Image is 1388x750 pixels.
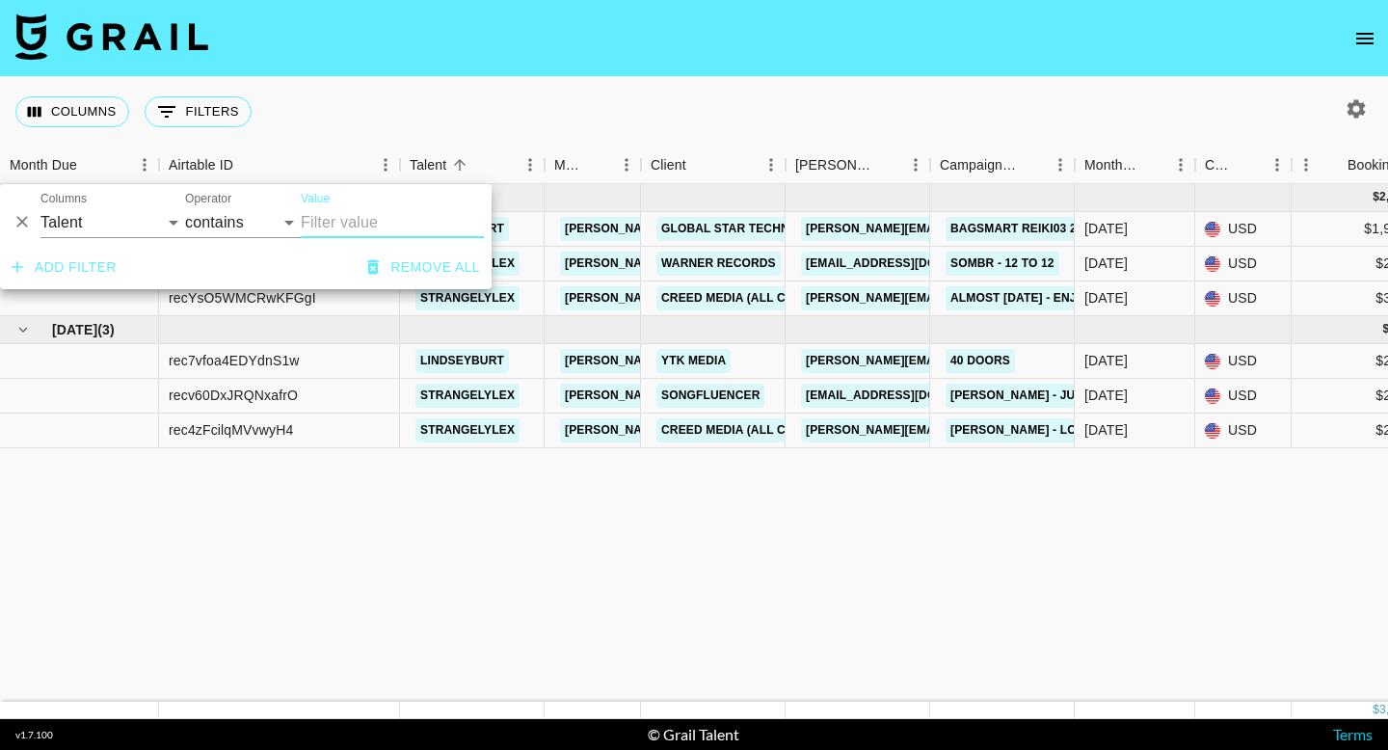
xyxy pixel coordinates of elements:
[656,418,857,442] a: Creed Media (All Campaigns)
[15,13,208,60] img: Grail Talent
[1084,420,1128,440] div: Sep '25
[651,147,686,184] div: Client
[415,349,509,373] a: lindseyburt
[1195,414,1292,448] div: USD
[301,207,484,238] input: Filter value
[159,147,400,184] div: Airtable ID
[946,418,1195,442] a: [PERSON_NAME] - Lost (The Kid Laroi)
[1084,351,1128,370] div: Sep '25
[1373,702,1379,718] div: $
[371,150,400,179] button: Menu
[946,252,1059,276] a: sombr - 12 to 12
[130,150,159,179] button: Menu
[901,150,930,179] button: Menu
[656,217,916,241] a: GLOBAL STAR Technology Canada LTD
[77,151,104,178] button: Sort
[1084,147,1139,184] div: Month Due
[801,252,1017,276] a: [EMAIL_ADDRESS][DOMAIN_NAME]
[10,147,77,184] div: Month Due
[560,286,874,310] a: [PERSON_NAME][EMAIL_ADDRESS][DOMAIN_NAME]
[169,420,293,440] div: rec4zFcilqMVvwyH4
[946,217,1170,241] a: BAGSMART REIKI03 25Q3 CAMPAIGN
[1195,379,1292,414] div: USD
[410,147,446,184] div: Talent
[801,418,1115,442] a: [PERSON_NAME][EMAIL_ADDRESS][DOMAIN_NAME]
[40,191,87,207] label: Columns
[560,217,874,241] a: [PERSON_NAME][EMAIL_ADDRESS][DOMAIN_NAME]
[1263,150,1292,179] button: Menu
[801,384,1017,408] a: [EMAIL_ADDRESS][DOMAIN_NAME]
[545,147,641,184] div: Manager
[801,286,1115,310] a: [PERSON_NAME][EMAIL_ADDRESS][DOMAIN_NAME]
[1373,189,1379,205] div: $
[169,147,233,184] div: Airtable ID
[1084,219,1128,238] div: Aug '25
[801,349,1115,373] a: [PERSON_NAME][EMAIL_ADDRESS][DOMAIN_NAME]
[1075,147,1195,184] div: Month Due
[801,217,1214,241] a: [PERSON_NAME][EMAIL_ADDRESS][PERSON_NAME][DOMAIN_NAME]
[1195,281,1292,316] div: USD
[560,252,874,276] a: [PERSON_NAME][EMAIL_ADDRESS][DOMAIN_NAME]
[757,150,786,179] button: Menu
[415,384,520,408] a: strangelylex
[946,349,1015,373] a: 40 Doors
[686,151,713,178] button: Sort
[169,351,300,370] div: rec7vfoa4EDYdnS1w
[612,150,641,179] button: Menu
[415,418,520,442] a: strangelylex
[930,147,1075,184] div: Campaign (Type)
[8,207,37,236] button: Delete
[1019,151,1046,178] button: Sort
[516,150,545,179] button: Menu
[786,147,930,184] div: Booker
[560,349,874,373] a: [PERSON_NAME][EMAIL_ADDRESS][DOMAIN_NAME]
[1195,212,1292,247] div: USD
[169,386,298,405] div: recv60DxJRQNxafrO
[1195,147,1292,184] div: Currency
[1084,386,1128,405] div: Sep '25
[656,252,781,276] a: Warner Records
[1046,150,1075,179] button: Menu
[1333,725,1373,743] a: Terms
[97,320,115,339] span: ( 3 )
[1139,151,1166,178] button: Sort
[169,288,316,308] div: recYsO5WMCRwKFGgI
[946,384,1165,408] a: [PERSON_NAME] - Just Two Girls
[1166,150,1195,179] button: Menu
[940,147,1019,184] div: Campaign (Type)
[648,725,739,744] div: © Grail Talent
[185,191,231,207] label: Operator
[1205,147,1236,184] div: Currency
[1346,19,1384,58] button: open drawer
[1195,247,1292,281] div: USD
[400,147,545,184] div: Talent
[560,384,874,408] a: [PERSON_NAME][EMAIL_ADDRESS][DOMAIN_NAME]
[446,151,473,178] button: Sort
[1195,344,1292,379] div: USD
[946,286,1157,310] a: Almost [DATE] - Enjoy the Ride
[1084,288,1128,308] div: Aug '25
[15,729,53,741] div: v 1.7.100
[560,418,874,442] a: [PERSON_NAME][EMAIL_ADDRESS][DOMAIN_NAME]
[415,286,520,310] a: strangelylex
[4,250,124,285] button: Add filter
[10,316,37,343] button: hide children
[656,384,764,408] a: Songfluencer
[554,147,585,184] div: Manager
[656,286,857,310] a: Creed Media (All Campaigns)
[1321,151,1348,178] button: Sort
[1292,150,1321,179] button: Menu
[52,320,97,339] span: [DATE]
[874,151,901,178] button: Sort
[1236,151,1263,178] button: Sort
[795,147,874,184] div: [PERSON_NAME]
[1084,254,1128,273] div: Aug '25
[301,191,330,207] label: Value
[15,96,129,127] button: Select columns
[656,349,731,373] a: YTK Media
[641,147,786,184] div: Client
[585,151,612,178] button: Sort
[360,250,488,285] button: Remove all
[233,151,260,178] button: Sort
[145,96,252,127] button: Show filters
